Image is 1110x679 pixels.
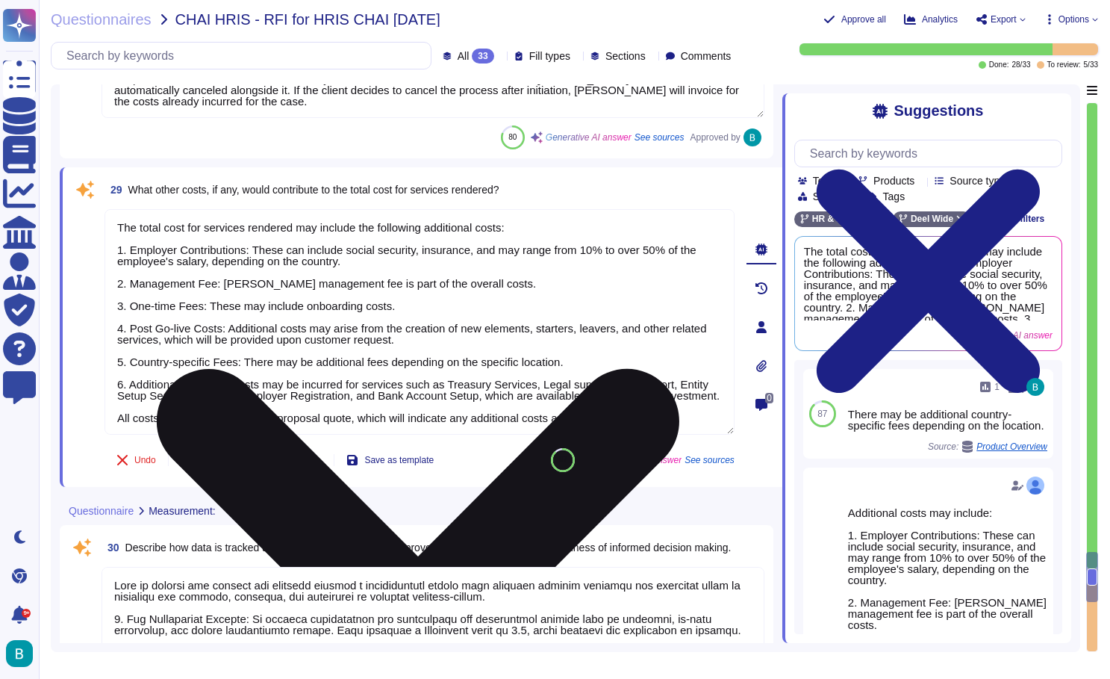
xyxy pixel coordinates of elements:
img: user [743,128,761,146]
span: 30 [102,542,119,553]
span: CHAI HRIS - RFI for HRIS CHAI [DATE] [175,12,440,27]
button: Analytics [904,13,958,25]
img: user [1026,378,1044,396]
span: To review: [1047,61,1081,69]
button: Approve all [823,13,886,25]
span: Comments [681,51,732,61]
span: Export [991,15,1017,24]
span: 5 / 33 [1084,61,1098,69]
span: Approved by [690,133,740,142]
span: 0 [765,393,773,403]
input: Search by keywords [59,43,431,69]
span: 87 [559,456,567,464]
span: Generative AI answer [546,133,632,142]
input: Search by keywords [802,140,1061,167]
span: Questionnaires [51,12,152,27]
img: user [6,640,33,667]
span: What other costs, if any, would contribute to the total cost for services rendered? [128,184,499,196]
div: 33 [472,49,493,63]
span: 87 [817,409,827,418]
span: 29 [105,185,122,195]
span: 80 [508,133,517,141]
span: Fill types [529,51,570,61]
img: user [1026,477,1044,494]
span: All [458,51,470,61]
div: 9+ [22,609,31,618]
span: Approve all [841,15,886,24]
button: user [3,637,43,670]
textarea: The total cost for services rendered may include the following additional costs: 1. Employer Cont... [105,209,735,435]
span: Done: [989,61,1009,69]
span: Analytics [922,15,958,24]
span: Options [1058,15,1089,24]
span: 28 / 33 [1011,61,1030,69]
span: See sources [634,133,685,142]
span: Sections [605,51,646,61]
span: Questionnaire [69,506,134,516]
